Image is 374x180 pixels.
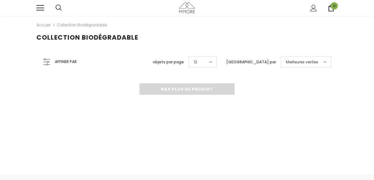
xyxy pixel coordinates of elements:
span: 0 [331,2,338,10]
a: Accueil [36,21,51,29]
span: 12 [194,59,197,65]
a: Collection biodégradable [57,22,107,28]
label: objets par page [153,59,184,65]
img: Cas MMORE [179,2,195,13]
label: [GEOGRAPHIC_DATA] par [226,59,276,65]
a: 0 [328,5,334,11]
span: Collection biodégradable [36,33,138,42]
span: Affiner par [55,58,77,65]
span: Meilleures ventes [286,59,318,65]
